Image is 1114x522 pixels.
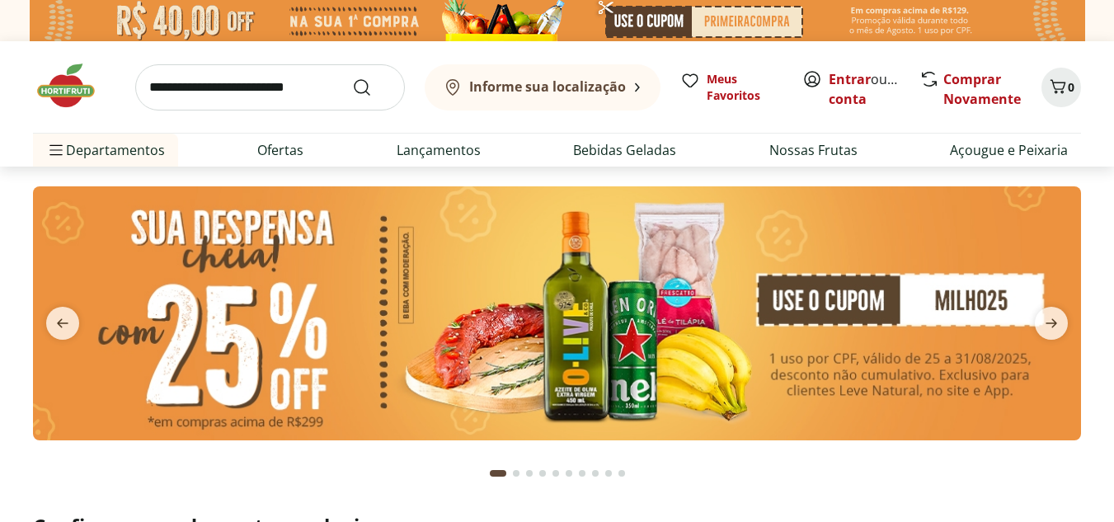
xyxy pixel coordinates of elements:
[486,454,510,493] button: Current page from fs-carousel
[469,78,626,96] b: Informe sua localização
[523,454,536,493] button: Go to page 3 from fs-carousel
[950,140,1068,160] a: Açougue e Peixaria
[573,140,676,160] a: Bebidas Geladas
[576,454,589,493] button: Go to page 7 from fs-carousel
[680,71,783,104] a: Meus Favoritos
[397,140,481,160] a: Lançamentos
[33,307,92,340] button: previous
[1041,68,1081,107] button: Carrinho
[829,70,919,108] a: Criar conta
[589,454,602,493] button: Go to page 8 from fs-carousel
[510,454,523,493] button: Go to page 2 from fs-carousel
[46,130,165,170] span: Departamentos
[602,454,615,493] button: Go to page 9 from fs-carousel
[33,61,115,111] img: Hortifruti
[46,130,66,170] button: Menu
[536,454,549,493] button: Go to page 4 from fs-carousel
[135,64,405,111] input: search
[562,454,576,493] button: Go to page 6 from fs-carousel
[829,69,902,109] span: ou
[549,454,562,493] button: Go to page 5 from fs-carousel
[943,70,1021,108] a: Comprar Novamente
[769,140,858,160] a: Nossas Frutas
[707,71,783,104] span: Meus Favoritos
[1022,307,1081,340] button: next
[615,454,628,493] button: Go to page 10 from fs-carousel
[1068,79,1074,95] span: 0
[257,140,303,160] a: Ofertas
[33,186,1081,440] img: cupom
[425,64,660,111] button: Informe sua localização
[352,78,392,97] button: Submit Search
[829,70,871,88] a: Entrar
